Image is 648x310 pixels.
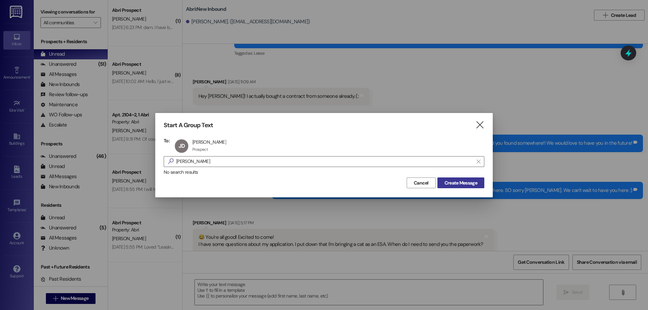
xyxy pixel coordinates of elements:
[179,142,185,149] span: JD
[164,138,170,144] h3: To:
[437,177,484,188] button: Create Message
[176,157,473,166] input: Search for any contact or apartment
[473,157,484,167] button: Clear text
[414,179,429,187] span: Cancel
[407,177,436,188] button: Cancel
[192,139,226,145] div: [PERSON_NAME]
[164,169,484,176] div: No search results
[192,147,208,152] div: Prospect
[165,158,176,165] i: 
[164,121,213,129] h3: Start A Group Text
[444,179,477,187] span: Create Message
[475,121,484,129] i: 
[477,159,480,164] i: 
